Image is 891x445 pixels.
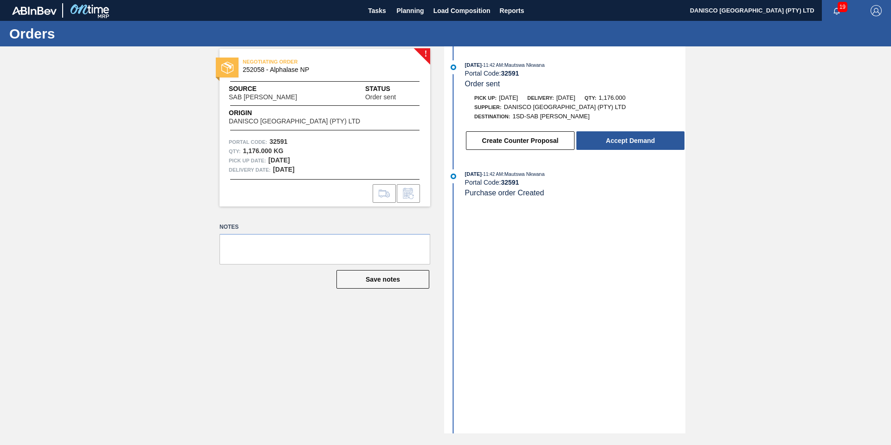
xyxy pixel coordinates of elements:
span: Pick up Date: [229,156,266,165]
img: status [221,62,233,74]
button: Save notes [336,270,429,289]
span: Supplier: [474,104,502,110]
span: Load Composition [433,5,491,16]
span: Portal Code: [229,137,267,147]
button: Notifications [822,4,852,17]
strong: [DATE] [273,166,294,173]
span: Purchase order Created [465,189,544,197]
span: Qty: [585,95,596,101]
div: Portal Code: [465,179,685,186]
span: Destination: [474,114,510,119]
span: [DATE] [465,171,482,177]
button: Accept Demand [576,131,684,150]
span: Reports [500,5,524,16]
span: Source [229,84,325,94]
img: atual [451,64,456,70]
span: Qty : [229,147,240,156]
label: Notes [220,220,430,234]
span: Delivery: [527,95,554,101]
div: Go to Load Composition [373,184,396,203]
div: Portal Code: [465,70,685,77]
img: Logout [871,5,882,16]
span: NEGOTIATING ORDER [243,57,373,66]
span: Tasks [367,5,387,16]
img: atual [451,174,456,179]
span: 252058 - Alphalase NP [243,66,411,73]
span: Pick up: [474,95,497,101]
strong: [DATE] [268,156,290,164]
img: TNhmsLtSVTkK8tSr43FrP2fwEKptu5GPRR3wAAAABJRU5ErkJggg== [12,6,57,15]
h1: Orders [9,28,174,39]
span: [DATE] [465,62,482,68]
span: SAB [PERSON_NAME] [229,94,297,101]
span: Planning [397,5,424,16]
span: : Mautswa Nkwana [503,171,545,177]
span: - 11:42 AM [482,172,503,177]
span: : Mautswa Nkwana [503,62,545,68]
span: 19 [838,2,847,12]
strong: 1,176.000 KG [243,147,283,155]
strong: 32591 [501,70,519,77]
span: DANISCO [GEOGRAPHIC_DATA] (PTY) LTD [504,103,626,110]
strong: 32591 [270,138,288,145]
span: DANISCO [GEOGRAPHIC_DATA] (PTY) LTD [229,118,360,125]
span: Status [365,84,421,94]
span: Delivery Date: [229,165,271,174]
span: 1SD-SAB [PERSON_NAME] [512,113,589,120]
button: Create Counter Proposal [466,131,575,150]
div: Inform order change [397,184,420,203]
span: [DATE] [499,94,518,101]
span: - 11:42 AM [482,63,503,68]
strong: 32591 [501,179,519,186]
span: Order sent [465,80,500,88]
span: 1,176.000 [599,94,626,101]
span: Origin [229,108,383,118]
span: [DATE] [556,94,575,101]
span: Order sent [365,94,396,101]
